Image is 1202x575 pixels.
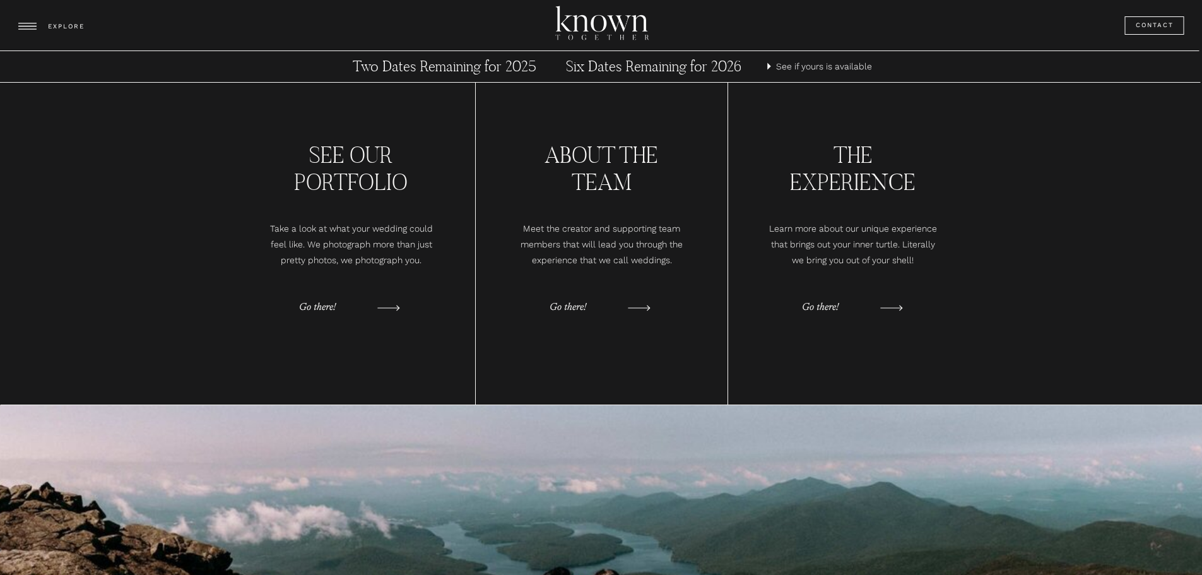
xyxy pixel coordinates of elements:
h3: Take a look at what your wedding could feel like. We photograph more than just pretty photos, we ... [266,221,437,278]
h3: Meet the creator and supporting team members that will lead you through the experience that we ca... [517,221,687,278]
a: Go there! [550,299,613,317]
h3: EXPLORE [48,21,87,33]
a: Two Dates Remaining for 2025 [327,57,562,76]
h2: THE EXPERIENCE [769,141,937,193]
h2: SEE OUR PORTFOLIO [264,141,438,193]
a: Go there! [299,299,362,317]
a: Six Dates Remaining for 2026 [536,57,771,76]
a: Contact [1136,20,1175,32]
a: See if yours is available [776,59,875,74]
h2: ABOUT THE TEAM [515,141,688,193]
a: Go there! [802,299,865,317]
h3: Learn more about our unique experience that brings out your inner turtle. Literally we bring you ... [768,221,938,278]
